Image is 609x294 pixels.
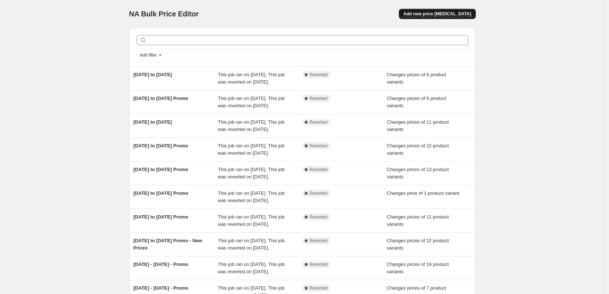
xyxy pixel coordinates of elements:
[399,9,475,19] button: Add new price [MEDICAL_DATA]
[310,119,328,125] span: Reverted
[134,262,188,267] span: [DATE] - [DATE] - Promo
[387,96,446,108] span: Changes prices of 6 product variants
[387,214,449,227] span: Changes prices of 11 product variants
[134,214,188,220] span: [DATE] to [DATE] Promo
[218,119,285,132] span: This job ran on [DATE]. This job was reverted on [DATE].
[218,262,285,274] span: This job ran on [DATE]. This job was reverted on [DATE].
[387,119,449,132] span: Changes prices of 11 product variants
[134,96,188,101] span: [DATE] to [DATE] Promo
[134,167,188,172] span: [DATE] to [DATE] Promo
[310,238,328,244] span: Reverted
[134,72,172,77] span: [DATE] to [DATE]
[310,285,328,291] span: Reverted
[310,214,328,220] span: Reverted
[136,51,166,59] button: Add filter
[387,72,446,85] span: Changes prices of 6 product variants
[387,143,449,156] span: Changes prices of 22 product variants
[134,119,172,125] span: [DATE] to [DATE]
[387,190,459,196] span: Changes price of 1 product variant
[140,52,157,58] span: Add filter
[218,238,285,251] span: This job ran on [DATE]. This job was reverted on [DATE].
[310,96,328,101] span: Reverted
[310,262,328,267] span: Reverted
[134,190,188,196] span: [DATE] to [DATE] Promo
[134,285,188,291] span: [DATE] - [DATE] - Promo
[387,238,449,251] span: Changes prices of 12 product variants
[310,167,328,173] span: Reverted
[310,143,328,149] span: Reverted
[218,96,285,108] span: This job ran on [DATE]. This job was reverted on [DATE].
[387,167,449,179] span: Changes prices of 13 product variants
[218,214,285,227] span: This job ran on [DATE]. This job was reverted on [DATE].
[129,10,199,18] span: NA Bulk Price Editor
[403,11,471,17] span: Add new price [MEDICAL_DATA]
[310,190,328,196] span: Reverted
[218,167,285,179] span: This job ran on [DATE]. This job was reverted on [DATE].
[310,72,328,78] span: Reverted
[218,190,285,203] span: This job ran on [DATE]. This job was reverted on [DATE].
[218,72,285,85] span: This job ran on [DATE]. This job was reverted on [DATE].
[134,143,188,148] span: [DATE] to [DATE] Promo
[387,262,449,274] span: Changes prices of 19 product variants
[134,238,203,251] span: [DATE] to [DATE] Promo - New Prices
[218,143,285,156] span: This job ran on [DATE]. This job was reverted on [DATE].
